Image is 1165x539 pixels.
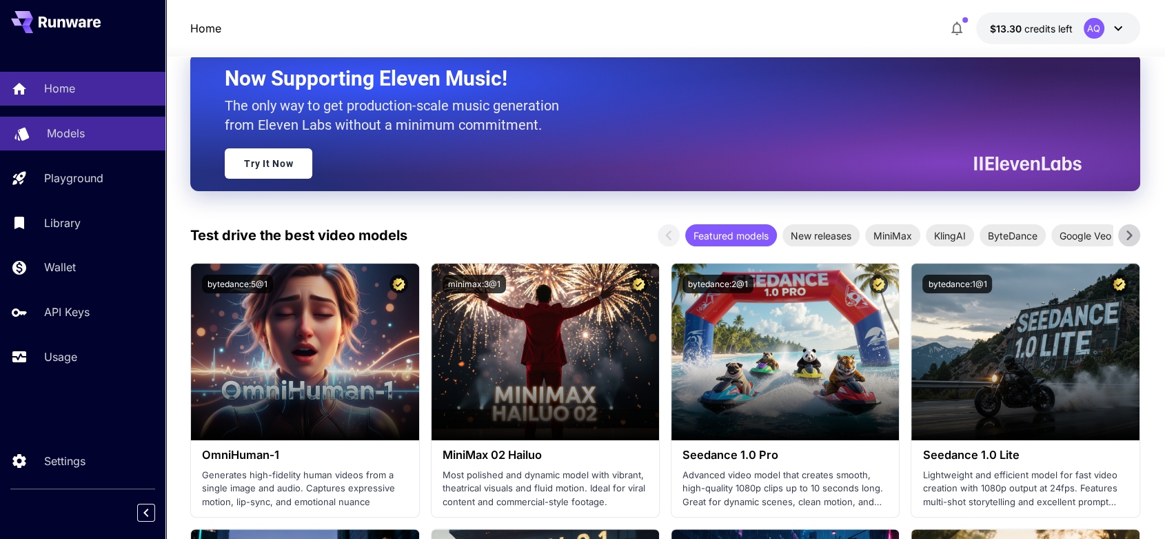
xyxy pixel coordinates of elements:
p: The only way to get production-scale music generation from Eleven Labs without a minimum commitment. [225,96,569,135]
h3: OmniHuman‑1 [202,449,407,462]
p: Settings [44,453,85,469]
p: Lightweight and efficient model for fast video creation with 1080p output at 24fps. Features mult... [922,469,1128,509]
button: $13.30309AQ [976,12,1140,44]
h3: MiniMax 02 Hailuo [443,449,648,462]
p: Playground [44,170,103,186]
div: MiniMax [865,224,920,246]
button: Certified Model – Vetted for best performance and includes a commercial license. [869,275,888,293]
a: Home [190,20,221,37]
span: Featured models [685,228,777,243]
div: Featured models [685,224,777,246]
span: $13.30 [990,23,1024,35]
div: AQ [1084,18,1104,39]
div: $13.30309 [990,21,1073,36]
h3: Seedance 1.0 Pro [682,449,888,462]
div: ByteDance [980,224,1046,246]
p: Home [44,80,75,97]
img: alt [671,264,899,440]
span: KlingAI [926,228,974,243]
div: New releases [782,224,860,246]
h3: Seedance 1.0 Lite [922,449,1128,462]
span: MiniMax [865,228,920,243]
div: Google Veo [1051,224,1120,246]
a: Try It Now [225,148,312,179]
nav: breadcrumb [190,20,221,37]
p: API Keys [44,304,90,320]
button: bytedance:1@1 [922,275,992,293]
p: Wallet [44,259,76,275]
span: ByteDance [980,228,1046,243]
button: Certified Model – Vetted for best performance and includes a commercial license. [1110,275,1128,293]
span: Google Veo [1051,228,1120,243]
button: Certified Model – Vetted for best performance and includes a commercial license. [389,275,408,293]
img: alt [191,264,418,440]
button: Certified Model – Vetted for best performance and includes a commercial license. [629,275,648,293]
p: Advanced video model that creates smooth, high-quality 1080p clips up to 10 seconds long. Great f... [682,469,888,509]
span: New releases [782,228,860,243]
img: alt [911,264,1139,440]
button: bytedance:2@1 [682,275,753,293]
div: KlingAI [926,224,974,246]
p: Most polished and dynamic model with vibrant, theatrical visuals and fluid motion. Ideal for vira... [443,469,648,509]
p: Models [47,125,85,141]
p: Usage [44,349,77,365]
h2: Now Supporting Eleven Music! [225,66,1071,92]
p: Generates high-fidelity human videos from a single image and audio. Captures expressive motion, l... [202,469,407,509]
div: Collapse sidebar [148,500,165,525]
img: alt [432,264,659,440]
button: minimax:3@1 [443,275,506,293]
button: Collapse sidebar [137,504,155,522]
p: Library [44,215,81,231]
span: credits left [1024,23,1073,35]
